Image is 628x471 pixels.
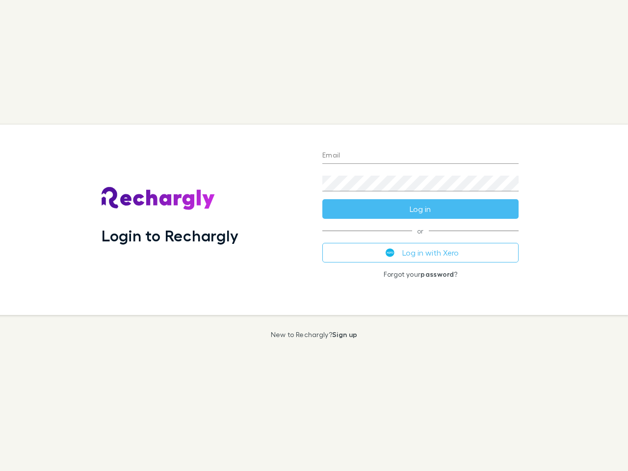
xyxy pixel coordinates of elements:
a: password [420,270,454,278]
p: New to Rechargly? [271,331,358,339]
p: Forgot your ? [322,270,519,278]
img: Xero's logo [386,248,394,257]
h1: Login to Rechargly [102,226,238,245]
a: Sign up [332,330,357,339]
img: Rechargly's Logo [102,187,215,210]
button: Log in [322,199,519,219]
button: Log in with Xero [322,243,519,262]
